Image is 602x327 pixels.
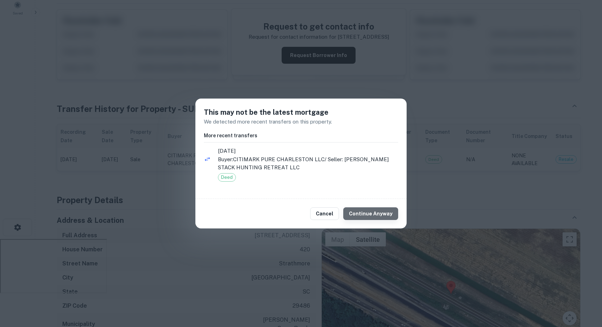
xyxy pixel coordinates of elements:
h6: More recent transfers [204,132,398,139]
iframe: Chat Widget [567,271,602,304]
span: [DATE] [218,147,398,155]
span: Deed [218,174,236,181]
p: We detected more recent transfers on this property. [204,118,398,126]
button: Cancel [310,207,339,220]
button: Continue Anyway [343,207,398,220]
p: Buyer: CITIMARK PURE CHARLESTON LLC / Seller: [PERSON_NAME] STACK HUNTING RETREAT LLC [218,155,398,172]
div: Deed [218,173,236,182]
h5: This may not be the latest mortgage [204,107,398,118]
